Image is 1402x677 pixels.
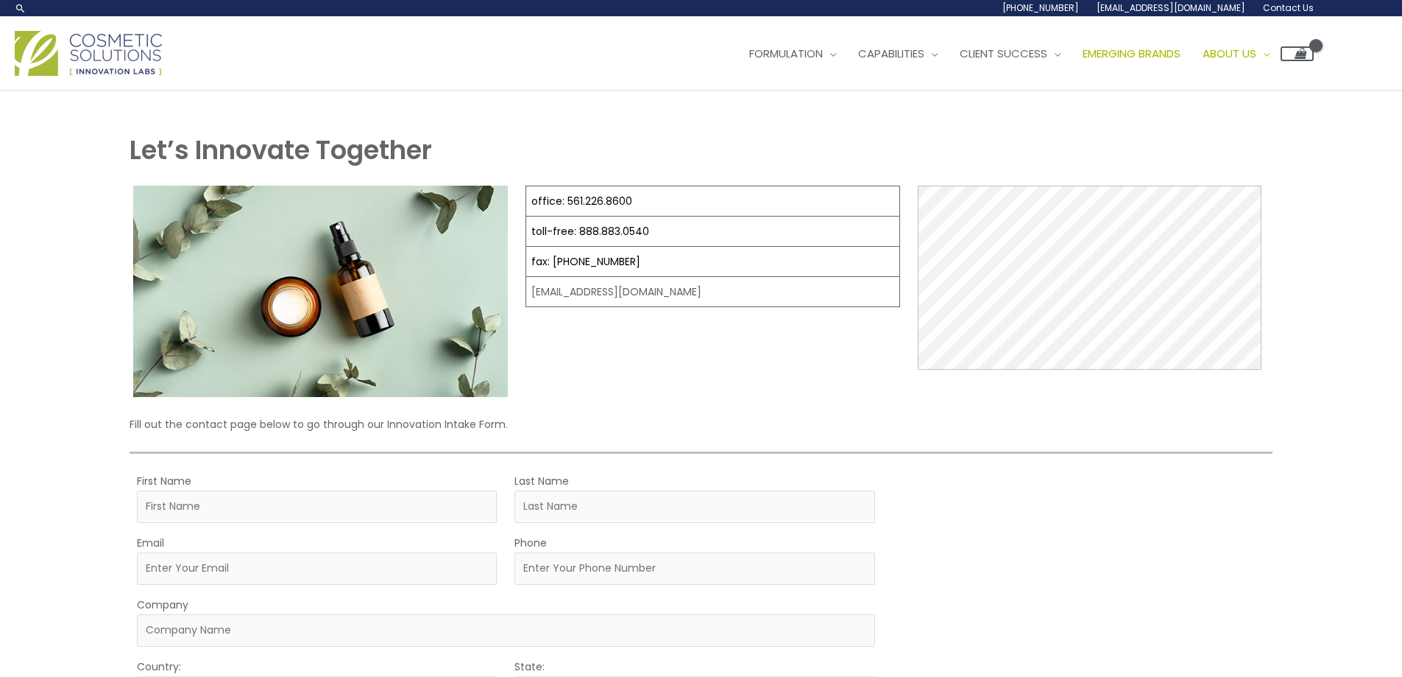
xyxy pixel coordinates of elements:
td: [EMAIL_ADDRESS][DOMAIN_NAME] [526,277,900,307]
label: First Name [137,471,191,491]
nav: Site Navigation [727,32,1314,76]
label: Last Name [514,471,569,491]
label: Phone [514,533,547,553]
span: Client Success [960,46,1047,61]
strong: Let’s Innovate Together [130,132,432,168]
span: Emerging Brands [1083,46,1180,61]
label: State: [514,657,545,676]
a: Capabilities [847,32,949,76]
span: [PHONE_NUMBER] [1002,1,1079,14]
a: fax: [PHONE_NUMBER] [531,254,640,269]
a: office: 561.226.8600 [531,194,632,208]
a: Formulation [738,32,847,76]
span: Formulation [749,46,823,61]
input: Last Name [514,491,874,523]
a: Emerging Brands [1072,32,1192,76]
input: Enter Your Email [137,553,497,585]
label: Country: [137,657,181,676]
span: [EMAIL_ADDRESS][DOMAIN_NAME] [1097,1,1245,14]
p: Fill out the contact page below to go through our Innovation Intake Form. [130,415,1272,434]
span: Capabilities [858,46,924,61]
span: About Us [1203,46,1256,61]
a: About Us [1192,32,1281,76]
input: Company Name [137,614,874,647]
label: Company [137,595,188,614]
a: toll-free: 888.883.0540 [531,224,649,239]
a: Client Success [949,32,1072,76]
input: First Name [137,491,497,523]
input: Enter Your Phone Number [514,553,874,585]
a: View Shopping Cart, empty [1281,46,1314,61]
span: Contact Us [1263,1,1314,14]
img: Contact page image for private label skincare manufacturer Cosmetic solutions shows a skin care b... [133,186,508,397]
a: Search icon link [15,2,26,14]
label: Email [137,533,164,553]
img: Cosmetic Solutions Logo [15,31,162,76]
